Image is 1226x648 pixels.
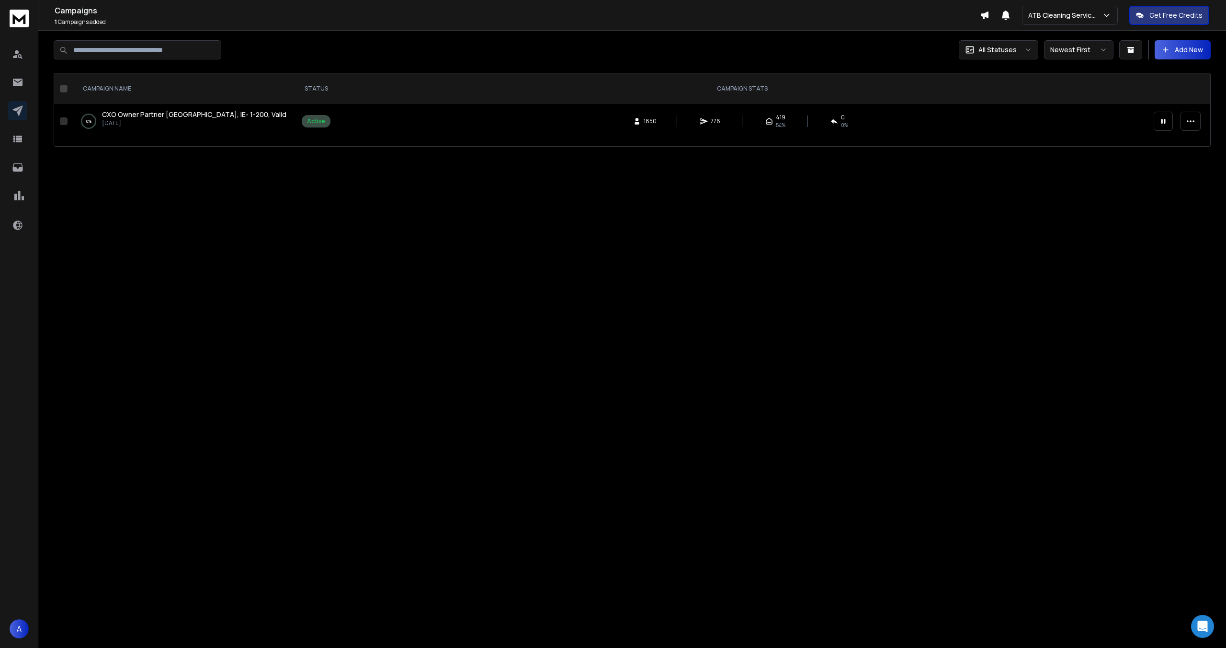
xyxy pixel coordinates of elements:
[1149,11,1203,20] p: Get Free Credits
[55,5,980,16] h1: Campaigns
[1044,40,1113,59] button: Newest First
[841,114,845,121] span: 0
[711,117,720,125] span: 776
[55,18,980,26] p: Campaigns added
[841,121,848,129] span: 0 %
[296,73,336,104] th: STATUS
[1129,6,1209,25] button: Get Free Credits
[1028,11,1102,20] p: ATB Cleaning Services
[10,10,29,27] img: logo
[71,73,296,104] th: CAMPAIGN NAME
[776,121,785,129] span: 54 %
[776,114,785,121] span: 419
[1191,615,1214,638] div: Open Intercom Messenger
[978,45,1017,55] p: All Statuses
[102,119,286,127] p: [DATE]
[336,73,1148,104] th: CAMPAIGN STATS
[71,104,296,139] td: 0%CXO Owner Partner [GEOGRAPHIC_DATA], IE- 1-200, Valid[DATE]
[55,18,57,26] span: 1
[1155,40,1211,59] button: Add New
[644,117,657,125] span: 1650
[102,110,286,119] a: CXO Owner Partner [GEOGRAPHIC_DATA], IE- 1-200, Valid
[307,117,325,125] div: Active
[10,619,29,638] button: A
[86,116,91,126] p: 0 %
